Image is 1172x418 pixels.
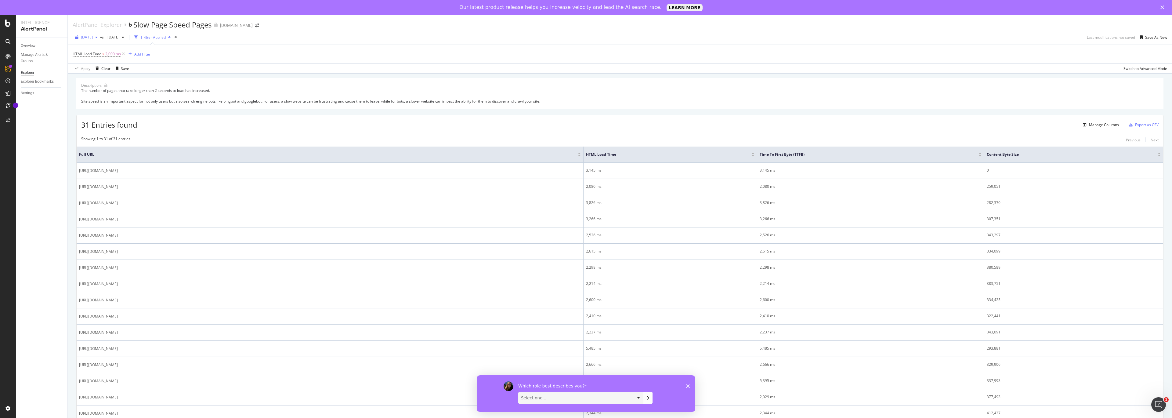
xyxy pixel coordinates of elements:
[13,103,18,108] div: Tooltip anchor
[586,168,754,173] div: 3,145 ms
[79,329,118,336] span: [URL][DOMAIN_NAME]
[760,313,982,319] div: 2,410 ms
[987,329,1161,335] div: 343,091
[21,26,63,33] div: AlertPanel
[81,83,102,88] div: Description:
[1164,397,1169,402] span: 1
[133,20,212,30] div: Slow Page Speed Pages
[105,32,127,42] button: [DATE]
[987,184,1161,189] div: 259,051
[760,281,982,286] div: 2,214 ms
[21,70,34,76] div: Explorer
[73,51,101,56] span: HTML Load Time
[987,200,1161,205] div: 282,370
[21,70,63,76] a: Explorer
[73,64,90,73] button: Apply
[79,200,118,206] span: [URL][DOMAIN_NAME]
[586,152,742,157] span: HTML Load Time
[79,297,118,303] span: [URL][DOMAIN_NAME]
[586,313,754,319] div: 2,410 ms
[21,43,35,49] div: Overview
[586,216,754,222] div: 3,266 ms
[1145,35,1167,40] div: Save As New
[21,90,63,96] a: Settings
[101,66,110,71] div: Clear
[760,394,982,400] div: 2,029 ms
[760,184,982,189] div: 2,080 ms
[987,281,1161,286] div: 383,751
[586,249,754,254] div: 2,615 ms
[102,51,104,56] span: >
[987,216,1161,222] div: 307,351
[140,35,166,40] div: 1 Filter Applied
[21,20,63,26] div: Intelligence
[1138,32,1167,42] button: Save As New
[586,184,754,189] div: 2,080 ms
[79,394,118,400] span: [URL][DOMAIN_NAME]
[760,249,982,254] div: 2,615 ms
[1080,121,1119,129] button: Manage Columns
[760,362,982,367] div: 2,666 ms
[1087,35,1135,40] div: Last modifications not saved
[21,78,63,85] a: Explorer Bookmarks
[73,21,122,28] a: AlertPanel Explorer
[760,232,982,238] div: 2,526 ms
[586,329,754,335] div: 2,237 ms
[586,410,754,416] div: 2,344 ms
[81,66,90,71] div: Apply
[760,200,982,205] div: 3,826 ms
[126,50,150,58] button: Add Filter
[987,346,1161,351] div: 293,881
[1126,137,1141,143] div: Previous
[667,4,703,11] a: LEARN MORE
[173,34,178,40] div: times
[586,281,754,286] div: 2,214 ms
[121,66,129,71] div: Save
[1135,122,1159,127] div: Export as CSV
[760,378,982,383] div: 5,395 ms
[987,265,1161,270] div: 380,589
[100,35,105,40] span: vs
[134,52,150,57] div: Add Filter
[760,216,982,222] div: 3,266 ms
[1121,64,1167,73] button: Switch to Advanced Mode
[132,32,173,42] button: 1 Filter Applied
[987,152,1148,157] span: Content Byte Size
[1123,66,1167,71] div: Switch to Advanced Mode
[21,78,54,85] div: Explorer Bookmarks
[987,168,1161,173] div: 0
[586,346,754,351] div: 5,485 ms
[81,120,137,130] span: 31 Entries found
[21,90,34,96] div: Settings
[79,346,118,352] span: [URL][DOMAIN_NAME]
[255,23,259,27] div: arrow-right-arrow-left
[81,35,93,40] span: 2025 Aug. 28th
[760,152,969,157] span: Time To First Byte (TTFB)
[79,265,118,271] span: [URL][DOMAIN_NAME]
[79,410,118,416] span: [URL][DOMAIN_NAME]
[987,394,1161,400] div: 377,493
[987,362,1161,367] div: 329,906
[760,329,982,335] div: 2,237 ms
[79,232,118,238] span: [URL][DOMAIN_NAME]
[987,297,1161,303] div: 334,425
[220,22,253,28] div: [DOMAIN_NAME]
[79,313,118,319] span: [URL][DOMAIN_NAME]
[79,281,118,287] span: [URL][DOMAIN_NAME]
[1160,5,1167,9] div: Close
[1151,397,1166,412] iframe: Intercom live chat
[73,32,100,42] button: [DATE]
[21,52,63,64] a: Manage Alerts & Groups
[105,50,121,58] span: 2,000 ms
[586,265,754,270] div: 2,298 ms
[586,297,754,303] div: 2,600 ms
[79,168,118,174] span: [URL][DOMAIN_NAME]
[586,200,754,205] div: 3,826 ms
[79,378,118,384] span: [URL][DOMAIN_NAME]
[987,249,1161,254] div: 334,099
[79,152,569,157] span: Full URL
